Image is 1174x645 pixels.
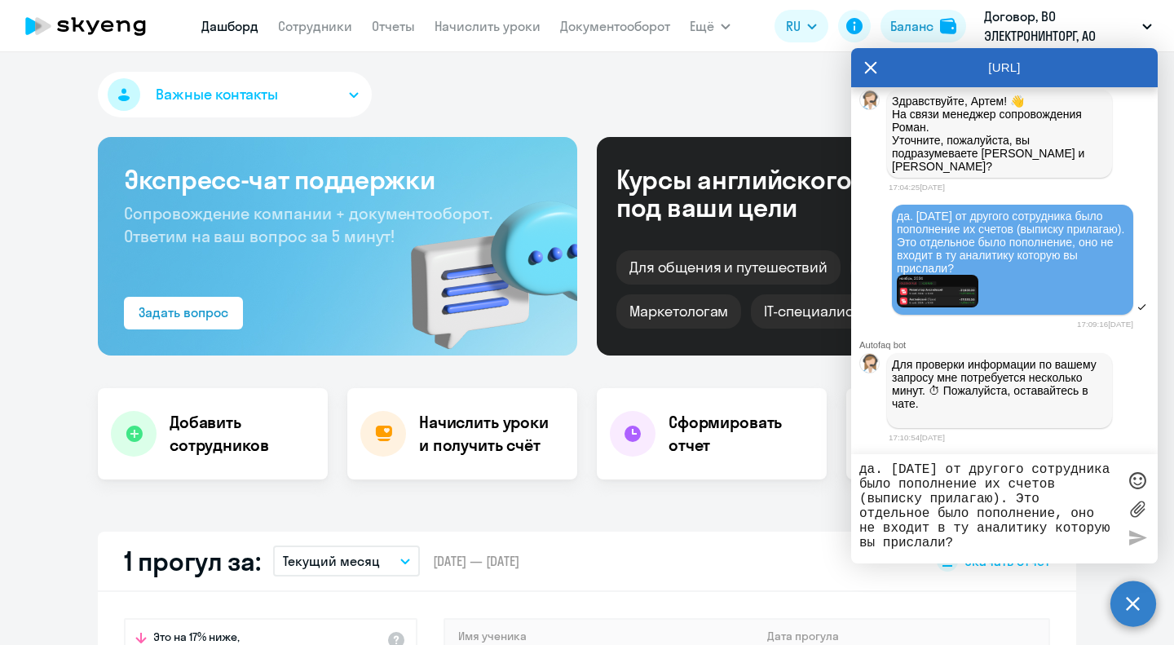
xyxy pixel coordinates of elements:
[889,433,945,442] time: 17:10:54[DATE]
[139,303,228,322] div: Задать вопрос
[387,172,577,356] img: bg-img
[669,411,814,457] h4: Сформировать отчет
[860,91,880,114] img: bot avatar
[690,16,714,36] span: Ещё
[124,203,492,246] span: Сопровождение компании + документооборот. Ответим на ваш вопрос за 5 минут!
[283,551,380,571] p: Текущий месяц
[892,358,1107,423] p: Для проверки информации по вашему запросу мне потребуется несколько минут. ⏱ Пожалуйста, оставайт...
[372,18,415,34] a: Отчеты
[1125,497,1150,521] label: Лимит 10 файлов
[278,18,352,34] a: Сотрудники
[433,552,519,570] span: [DATE] — [DATE]
[201,18,258,34] a: Дашборд
[273,546,420,577] button: Текущий месяц
[984,7,1136,46] p: Договор, ВО ЭЛЕКТРОНИНТОРГ, АО
[170,411,315,457] h4: Добавить сотрудников
[897,275,978,308] img: photo_2025-09-05 17.09.00.jpeg
[859,340,1158,350] div: Autofaq bot
[775,10,828,42] button: RU
[435,18,541,34] a: Начислить уроки
[124,545,260,577] h2: 1 прогул за:
[860,354,880,378] img: bot avatar
[889,183,945,192] time: 17:04:25[DATE]
[897,210,1128,275] span: да. [DATE] от другого сотрудника было пополнение их счетов (выписку прилагаю). Это отдельное было...
[560,18,670,34] a: Документооборот
[850,250,1044,285] div: Бизнес и командировки
[892,95,1107,108] p: Здравствуйте, Артем! 👋
[156,84,278,105] span: Важные контакты
[1077,320,1133,329] time: 17:09:16[DATE]
[690,10,730,42] button: Ещё
[616,294,741,329] div: Маркетологам
[892,108,1107,173] p: На связи менеджер сопровождения Роман. Уточните, пожалуйста, вы подразумеваете [PERSON_NAME] и [P...
[124,297,243,329] button: Задать вопрос
[616,250,841,285] div: Для общения и путешествий
[616,166,895,221] div: Курсы английского под ваши цели
[940,18,956,34] img: balance
[880,10,966,42] button: Балансbalance
[786,16,801,36] span: RU
[419,411,561,457] h4: Начислить уроки и получить счёт
[124,163,551,196] h3: Экспресс-чат поддержки
[98,72,372,117] button: Важные контакты
[976,7,1160,46] button: Договор, ВО ЭЛЕКТРОНИНТОРГ, АО
[751,294,891,329] div: IT-специалистам
[890,16,933,36] div: Баланс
